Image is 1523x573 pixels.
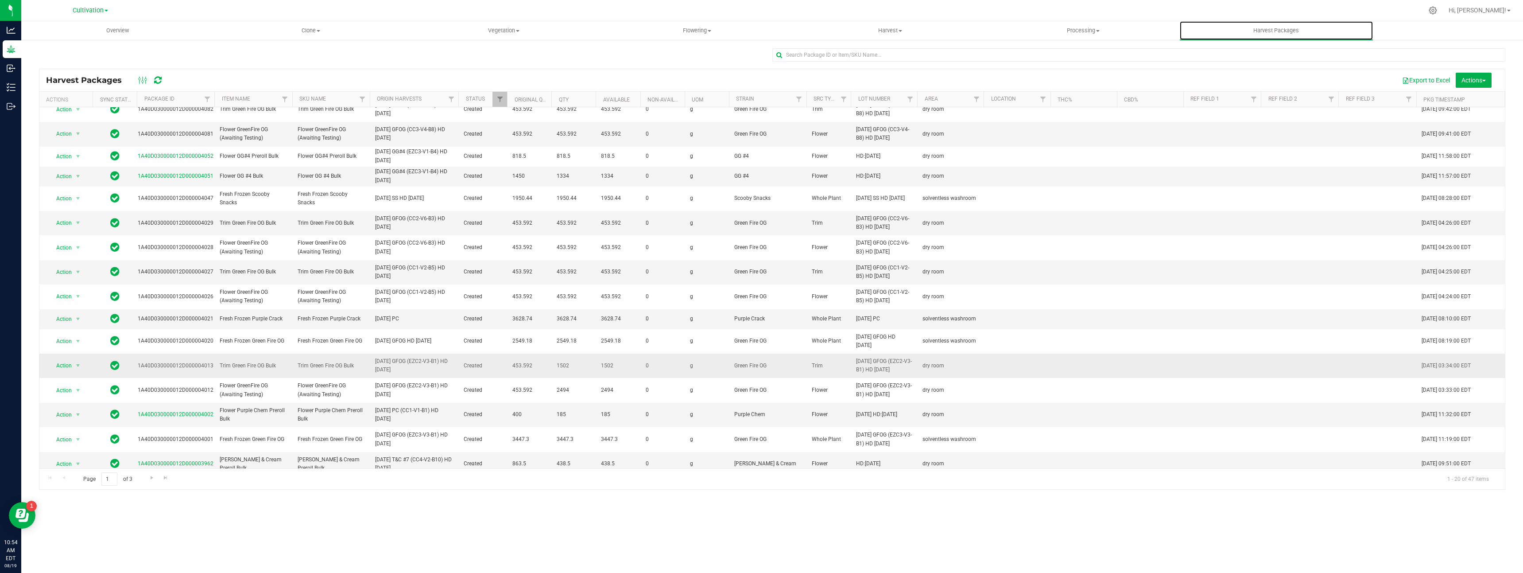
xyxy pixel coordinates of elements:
a: Filter [492,92,507,107]
span: select [73,217,84,229]
span: 2549.18 [512,337,546,345]
span: select [73,384,84,397]
span: Trim [812,219,845,227]
span: 0 [646,243,679,252]
span: [DATE] 11:57:00 EDT [1422,172,1471,180]
span: [DATE] 08:10:00 EDT [1422,315,1471,323]
span: Flowering [601,27,793,35]
a: Item Name [222,96,250,102]
a: Flowering [601,21,794,40]
span: Green Fire OG [734,337,801,345]
span: Flower GreenFire OG (Awaiting Testing) [298,125,364,142]
span: Overview [94,27,141,35]
span: 0 [646,315,679,323]
span: solventless washroom [922,337,978,345]
span: [DATE] SS HD [DATE] [375,194,424,203]
a: Filter [1401,92,1416,107]
span: Created [464,315,502,323]
a: Filter [836,92,851,107]
a: Filter [444,92,458,107]
span: select [73,409,84,421]
span: dry room [922,292,978,301]
span: Fresh Frozen Green Fire OG [298,337,364,345]
span: In Sync [110,312,120,325]
div: 1A40D030000012D000004020 [136,337,216,345]
span: Clone [215,27,407,35]
span: select [73,103,84,116]
a: Overview [21,21,214,40]
span: select [73,242,84,254]
a: Qty [559,97,569,103]
span: 453.592 [512,268,546,276]
span: [DATE] GFOG (EZC2-V3-B1) HD [DATE] [375,357,453,374]
div: 1A40D030000012D000004047 [136,194,216,203]
a: Filter [200,92,214,107]
span: Fresh Frozen Green Fire OG [220,435,287,444]
span: Action [48,359,72,372]
span: [DATE] GFOG (CC1-V2-B5) HD [DATE] [375,264,453,281]
span: 1 [4,1,7,9]
span: dry room [922,105,978,113]
span: 453.592 [601,105,635,113]
span: [DATE] 11:58:00 EDT [1422,152,1471,160]
span: 1334 [601,172,635,180]
span: g [690,219,724,227]
span: g [690,337,724,345]
inline-svg: Outbound [7,102,16,111]
span: Processing [987,27,1179,35]
span: dry room [922,152,978,160]
a: 1A40D030000012D000004051 [138,173,213,179]
a: Available [603,97,630,103]
span: select [73,458,84,470]
span: g [690,315,724,323]
span: Fresh Frozen Scooby Snacks [220,190,287,207]
span: [DATE] 04:26:00 EDT [1422,219,1471,227]
span: Created [464,292,502,301]
span: select [73,170,84,183]
span: Purple Crack [734,315,801,323]
span: Action [48,433,72,446]
span: Flower GG #4 Bulk [298,172,364,180]
a: Status [466,96,485,102]
span: Trim [812,268,845,276]
span: dry room [922,172,978,180]
a: Sync Status [100,97,134,103]
span: Trim Green Fire OG Bulk [220,362,287,370]
span: Created [464,152,502,160]
inline-svg: Grow [7,45,16,54]
span: g [690,172,724,180]
span: 453.592 [601,243,635,252]
span: 1502 [601,362,635,370]
span: Actions [1461,77,1486,84]
span: Whole Plant [812,315,845,323]
span: 0 [646,105,679,113]
a: Filter [1246,92,1261,107]
span: In Sync [110,241,120,253]
span: 453.592 [557,292,590,301]
a: Processing [987,21,1180,40]
span: [DATE] GFOG (CC1-V2-B5) HD [DATE] [856,288,912,305]
span: 0 [646,130,679,138]
a: Harvest Packages [1180,21,1373,40]
span: solventless washroom [922,194,978,203]
span: [DATE] 09:41:00 EDT [1422,130,1471,138]
a: Filter [1324,92,1338,107]
a: Vegetation [407,21,601,40]
span: g [690,194,724,203]
span: 3628.74 [512,315,546,323]
span: Flower GG #4 Bulk [220,172,287,180]
span: HD:[DATE] [856,152,912,160]
span: [DATE] PC [856,315,912,323]
span: 453.592 [557,105,590,113]
span: 453.592 [601,219,635,227]
span: Green Fire OG [734,292,801,301]
span: Flower GG#4 Preroll Bulk [298,152,364,160]
span: 453.592 [557,219,590,227]
span: 1950.44 [512,194,546,203]
span: Created [464,219,502,227]
span: Fresh Frozen Green Fire OG [220,337,287,345]
span: select [73,128,84,140]
span: select [73,433,84,446]
span: Whole Plant [812,337,845,345]
inline-svg: Inventory [7,83,16,92]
